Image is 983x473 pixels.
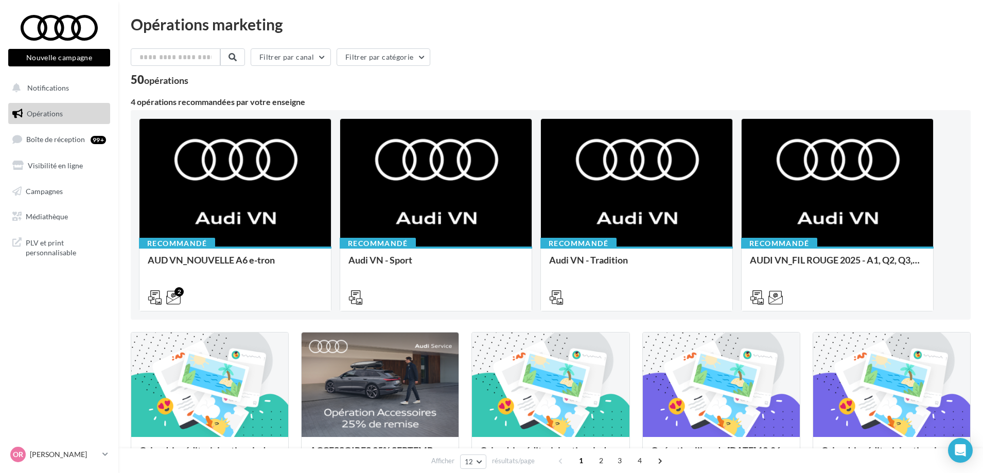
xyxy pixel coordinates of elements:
div: Recommandé [741,238,817,249]
a: Boîte de réception99+ [6,128,112,150]
div: Audi VN - Sport [348,255,523,275]
a: Visibilité en ligne [6,155,112,177]
span: 3 [611,452,628,469]
span: Visibilité en ligne [28,161,83,170]
button: Filtrer par catégorie [337,48,430,66]
span: 4 [631,452,648,469]
div: Recommandé [540,238,617,249]
div: Open Intercom Messenger [948,438,973,463]
div: 50 [131,74,188,85]
span: Opérations [27,109,63,118]
div: AUD VN_NOUVELLE A6 e-tron [148,255,323,275]
span: Médiathèque [26,212,68,221]
div: opérations [144,76,188,85]
span: 12 [465,458,473,466]
span: Afficher [431,456,454,466]
span: 1 [573,452,589,469]
span: Boîte de réception [26,135,85,144]
div: Audi VN - Tradition [549,255,724,275]
div: 2 [174,287,184,296]
div: AUDI VN_FIL ROUGE 2025 - A1, Q2, Q3, Q5 et Q4 e-tron [750,255,925,275]
div: Calendrier éditorial national : du 02.09 au 09.09 [480,445,621,466]
div: 99+ [91,136,106,144]
div: ACCESSOIRES 25% SEPTEMBRE - AUDI SERVICE [310,445,450,466]
div: Opérations marketing [131,16,971,32]
span: OR [13,449,23,460]
a: Campagnes [6,181,112,202]
span: 2 [593,452,609,469]
a: Opérations [6,103,112,125]
div: Recommandé [139,238,215,249]
span: Campagnes [26,186,63,195]
div: Calendrier éditorial national : semaine du 25.08 au 31.08 [821,445,962,466]
button: Filtrer par canal [251,48,331,66]
button: Notifications [6,77,108,99]
a: Médiathèque [6,206,112,227]
a: PLV et print personnalisable [6,232,112,262]
button: 12 [460,454,486,469]
button: Nouvelle campagne [8,49,110,66]
a: OR [PERSON_NAME] [8,445,110,464]
span: PLV et print personnalisable [26,236,106,258]
div: Opération libre du [DATE] 12:06 [651,445,792,466]
span: Notifications [27,83,69,92]
span: résultats/page [492,456,535,466]
div: 4 opérations recommandées par votre enseigne [131,98,971,106]
p: [PERSON_NAME] [30,449,98,460]
div: Calendrier éditorial national : du 02.09 au 09.09 [139,445,280,466]
div: Recommandé [340,238,416,249]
